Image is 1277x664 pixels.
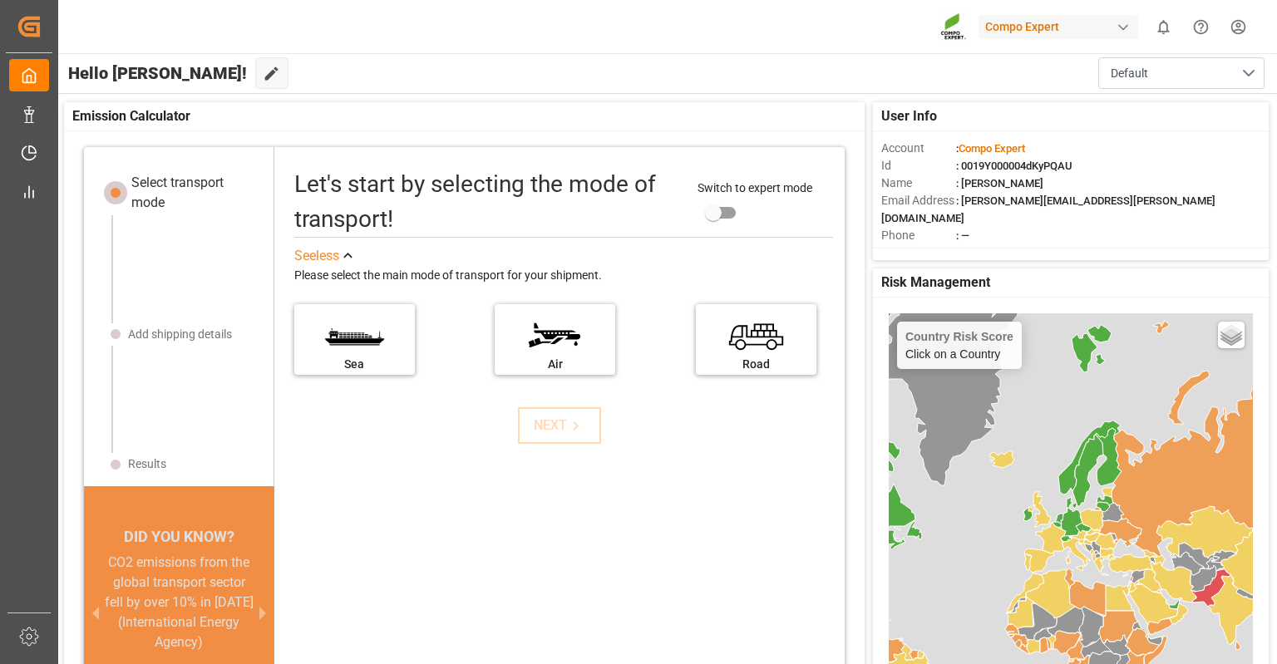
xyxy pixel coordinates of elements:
span: : 0019Y000004dKyPQAU [956,160,1072,172]
span: Switch to expert mode [698,181,812,194]
span: User Info [881,106,937,126]
span: : [PERSON_NAME][EMAIL_ADDRESS][PERSON_NAME][DOMAIN_NAME] [881,194,1215,224]
div: Results [128,455,166,473]
span: Id [881,157,956,175]
h4: Country Risk Score [905,330,1013,343]
button: Help Center [1182,8,1220,46]
button: open menu [1098,57,1265,89]
div: CO2 emissions from the global transport sector fell by over 10% in [DATE] (International Energy A... [104,553,254,652]
button: NEXT [518,407,601,444]
span: Emission Calculator [72,106,190,126]
div: Add shipping details [128,326,232,343]
span: : [956,142,1025,155]
span: Name [881,175,956,192]
a: Layers [1218,322,1245,348]
div: Please select the main mode of transport for your shipment. [294,266,833,286]
span: Phone [881,227,956,244]
span: Email Address [881,192,956,209]
span: Account [881,140,956,157]
span: Risk Management [881,273,990,293]
div: DID YOU KNOW? [84,521,274,553]
button: show 0 new notifications [1145,8,1182,46]
div: Let's start by selecting the mode of transport! [294,167,682,237]
div: See less [294,246,339,266]
div: Select transport mode [131,173,260,213]
div: Air [503,356,607,373]
div: Road [704,356,808,373]
span: Hello [PERSON_NAME]! [68,57,247,89]
button: Compo Expert [979,11,1145,42]
span: Account Type [881,244,956,262]
img: Screenshot%202023-09-29%20at%2010.02.21.png_1712312052.png [940,12,967,42]
span: Compo Expert [959,142,1025,155]
span: : — [956,229,969,242]
span: Default [1111,65,1148,82]
div: NEXT [534,416,584,435]
span: : [PERSON_NAME] [956,177,1043,189]
div: Click on a Country [905,330,1013,361]
div: Compo Expert [979,15,1138,39]
span: : Shipper [956,247,998,259]
div: Sea [303,356,407,373]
